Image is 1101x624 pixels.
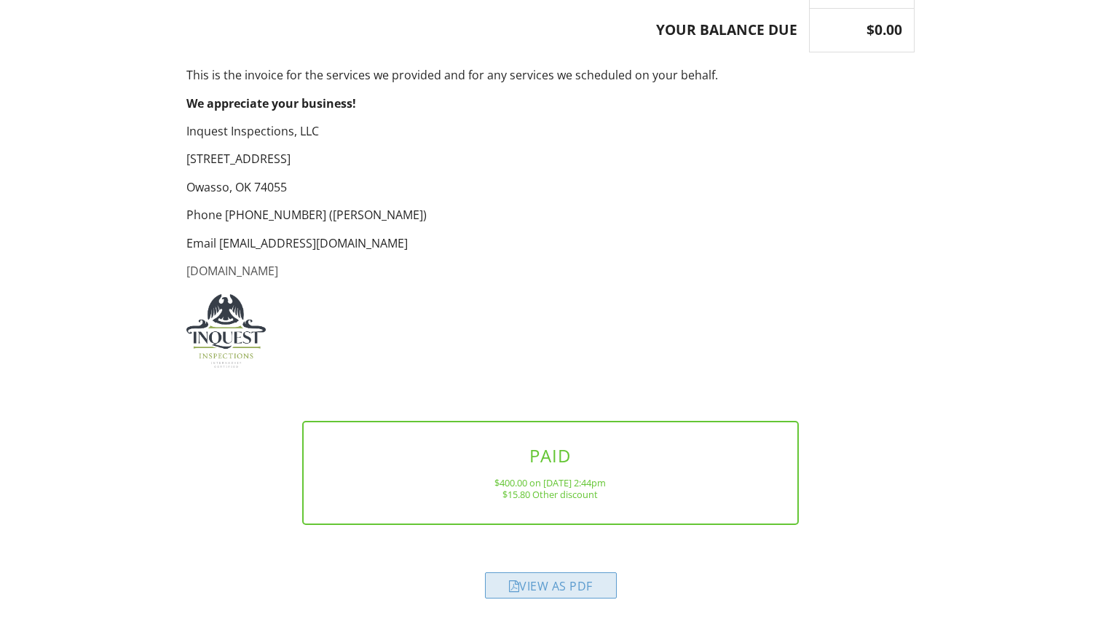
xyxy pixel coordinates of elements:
a: View as PDF [485,582,617,598]
img: InquestInspections-logo.jpg [186,294,266,368]
p: [STREET_ADDRESS] [186,151,915,167]
div: View as PDF [485,572,617,599]
th: YOUR BALANCE DUE [187,9,810,52]
p: Owasso, OK 74055 [186,179,915,195]
h3: PAID [327,446,775,465]
p: This is the invoice for the services we provided and for any services we scheduled on your behalf. [186,67,915,83]
p: Phone [PHONE_NUMBER] ([PERSON_NAME]) [186,207,915,223]
p: Inquest Inspections, LLC [186,123,915,139]
div: $15.80 Other discount [327,489,775,500]
strong: We appreciate your business! [186,95,356,111]
th: $0.00 [810,9,915,52]
a: [DOMAIN_NAME] [186,263,278,279]
p: Email [EMAIL_ADDRESS][DOMAIN_NAME] [186,235,915,251]
div: $400.00 on [DATE] 2:44pm [327,477,775,489]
